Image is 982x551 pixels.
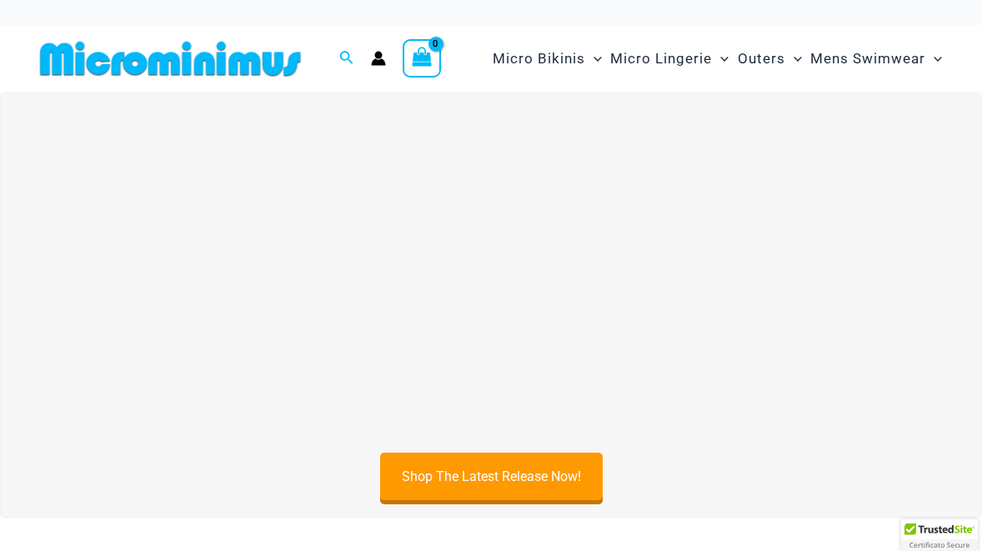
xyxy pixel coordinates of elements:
[901,519,978,551] div: TrustedSite Certified
[488,33,606,84] a: Micro BikinisMenu ToggleMenu Toggle
[380,453,603,500] a: Shop The Latest Release Now!
[785,38,802,80] span: Menu Toggle
[493,38,585,80] span: Micro Bikinis
[610,38,712,80] span: Micro Lingerie
[606,33,733,84] a: Micro LingerieMenu ToggleMenu Toggle
[371,51,386,66] a: Account icon link
[734,33,806,84] a: OutersMenu ToggleMenu Toggle
[486,31,949,87] nav: Site Navigation
[585,38,602,80] span: Menu Toggle
[9,110,973,438] img: Night's Fall Silver Leopard Pack
[712,38,729,80] span: Menu Toggle
[806,33,946,84] a: Mens SwimwearMenu ToggleMenu Toggle
[925,38,942,80] span: Menu Toggle
[339,48,354,69] a: Search icon link
[738,38,785,80] span: Outers
[810,38,925,80] span: Mens Swimwear
[403,39,441,78] a: View Shopping Cart, empty
[33,40,308,78] img: MM SHOP LOGO FLAT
